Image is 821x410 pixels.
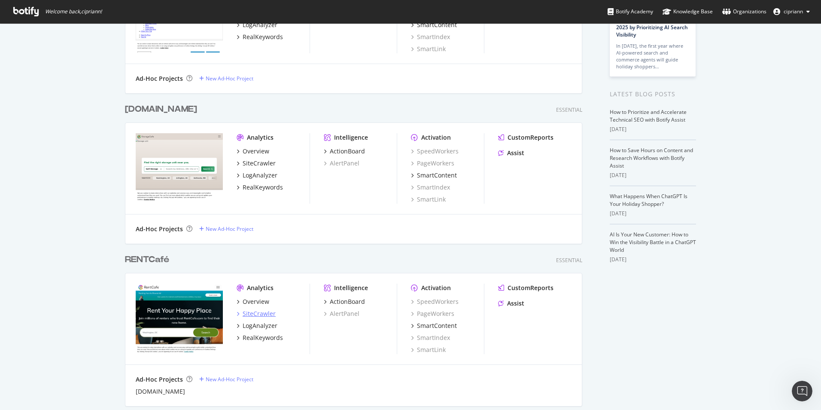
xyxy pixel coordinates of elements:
[411,321,457,330] a: SmartContent
[610,89,696,99] div: Latest Blog Posts
[334,284,368,292] div: Intelligence
[616,43,689,70] div: In [DATE], the first year where AI-powered search and commerce agents will guide holiday shoppers…
[243,159,276,168] div: SiteCrawler
[411,297,459,306] a: SpeedWorkers
[125,103,197,116] div: [DOMAIN_NAME]
[608,7,653,16] div: Botify Academy
[136,225,183,233] div: Ad-Hoc Projects
[784,8,803,15] span: cipriann
[334,133,368,142] div: Intelligence
[411,309,454,318] a: PageWorkers
[136,133,223,203] img: storagecafe.com
[237,147,269,156] a: Overview
[199,75,253,82] a: New Ad-Hoc Project
[411,346,446,354] a: SmartLink
[237,183,283,192] a: RealKeywords
[417,321,457,330] div: SmartContent
[411,21,457,29] a: SmartContent
[237,159,276,168] a: SiteCrawler
[610,210,696,217] div: [DATE]
[243,309,276,318] div: SiteCrawler
[243,33,283,41] div: RealKeywords
[411,334,450,342] a: SmartIndex
[243,334,283,342] div: RealKeywords
[199,225,253,233] a: New Ad-Hoc Project
[498,149,524,157] a: Assist
[125,103,201,116] a: [DOMAIN_NAME]
[507,299,524,308] div: Assist
[237,334,283,342] a: RealKeywords
[498,133,553,142] a: CustomReports
[324,309,359,318] a: AlertPanel
[556,106,582,113] div: Essential
[125,254,169,266] div: RENTCafé
[411,45,446,53] a: SmartLink
[610,171,696,179] div: [DATE]
[324,159,359,168] a: AlertPanel
[237,297,269,306] a: Overview
[247,284,274,292] div: Analytics
[324,147,365,156] a: ActionBoard
[507,149,524,157] div: Assist
[556,257,582,264] div: Essential
[411,183,450,192] div: SmartIndex
[136,284,223,353] img: rentcafé.com
[616,16,688,38] a: Prepare for [DATE][DATE] 2025 by Prioritizing AI Search Visibility
[243,171,277,180] div: LogAnalyzer
[411,195,446,204] a: SmartLink
[243,183,283,192] div: RealKeywords
[411,33,450,41] a: SmartIndex
[417,171,457,180] div: SmartContent
[136,74,183,83] div: Ad-Hoc Projects
[237,309,276,318] a: SiteCrawler
[243,147,269,156] div: Overview
[417,21,457,29] div: SmartContent
[45,8,102,15] span: Welcome back, cipriann !
[411,159,454,168] a: PageWorkers
[237,171,277,180] a: LogAnalyzer
[610,125,696,133] div: [DATE]
[421,284,451,292] div: Activation
[610,256,696,263] div: [DATE]
[610,193,687,208] a: What Happens When ChatGPT Is Your Holiday Shopper?
[330,147,365,156] div: ActionBoard
[199,376,253,383] a: New Ad-Hoc Project
[421,133,451,142] div: Activation
[243,21,277,29] div: LogAnalyzer
[792,381,812,401] iframe: Intercom live chat
[136,387,185,396] a: [DOMAIN_NAME]
[136,375,183,384] div: Ad-Hoc Projects
[125,254,173,266] a: RENTCafé
[243,321,277,330] div: LogAnalyzer
[663,7,713,16] div: Knowledge Base
[722,7,766,16] div: Organizations
[498,284,553,292] a: CustomReports
[610,147,693,169] a: How to Save Hours on Content and Research Workflows with Botify Assist
[411,147,459,156] a: SpeedWorkers
[330,297,365,306] div: ActionBoard
[243,297,269,306] div: Overview
[498,299,524,308] a: Assist
[247,133,274,142] div: Analytics
[206,75,253,82] div: New Ad-Hoc Project
[237,33,283,41] a: RealKeywords
[610,231,696,254] a: AI Is Your New Customer: How to Win the Visibility Battle in a ChatGPT World
[610,108,687,123] a: How to Prioritize and Accelerate Technical SEO with Botify Assist
[206,225,253,233] div: New Ad-Hoc Project
[411,171,457,180] a: SmartContent
[206,376,253,383] div: New Ad-Hoc Project
[508,133,553,142] div: CustomReports
[766,5,817,18] button: cipriann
